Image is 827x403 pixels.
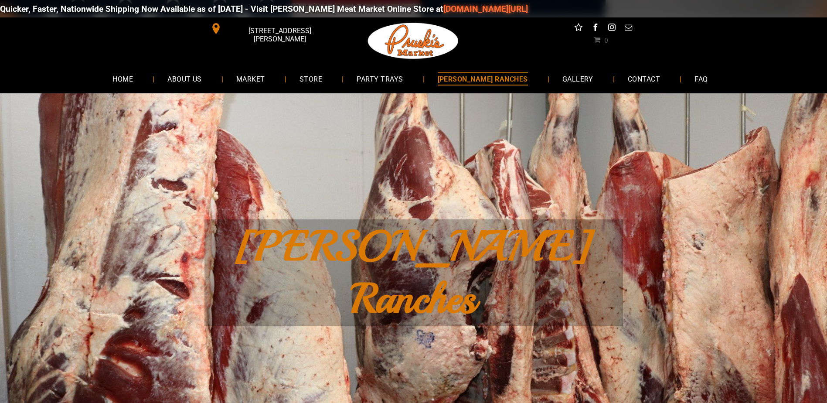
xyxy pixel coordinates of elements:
[549,67,606,90] a: GALLERY
[235,220,592,325] span: [PERSON_NAME] Ranches
[604,36,608,43] span: 0
[204,22,338,35] a: [STREET_ADDRESS][PERSON_NAME]
[344,67,416,90] a: PARTY TRAYS
[681,67,721,90] a: FAQ
[223,67,278,90] a: MARKET
[623,22,634,35] a: email
[573,22,584,35] a: Social network
[286,67,335,90] a: STORE
[615,67,673,90] a: CONTACT
[425,67,541,90] a: [PERSON_NAME] RANCHES
[589,22,601,35] a: facebook
[154,67,215,90] a: ABOUT US
[99,67,146,90] a: HOME
[606,22,617,35] a: instagram
[223,22,336,48] span: [STREET_ADDRESS][PERSON_NAME]
[366,17,460,65] img: Pruski-s+Market+HQ+Logo2-1920w.png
